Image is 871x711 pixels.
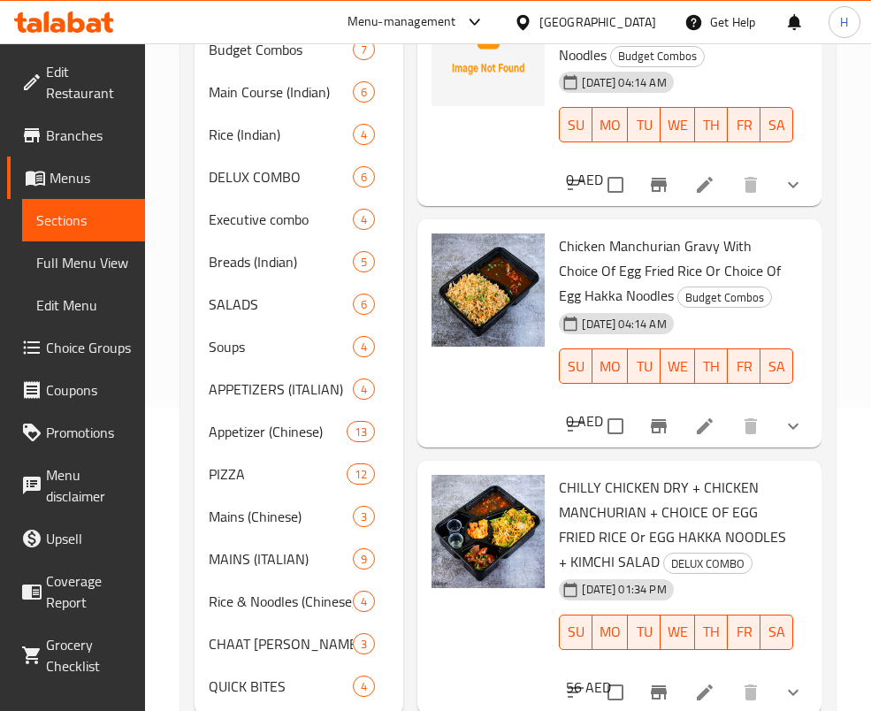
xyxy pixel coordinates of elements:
button: TU [628,107,661,142]
button: sort-choices [554,405,597,447]
span: 9 [354,551,374,568]
span: SU [567,619,585,645]
span: Branches [46,125,131,146]
span: Mains (Chinese) [209,506,353,527]
span: Edit Restaurant [46,61,131,103]
button: SA [760,107,793,142]
span: TH [702,112,721,138]
span: Rice & Noodles (Chinese) [209,591,353,612]
span: Menus [50,167,131,188]
a: Sections [22,199,145,241]
a: Edit menu item [694,416,715,437]
span: TU [635,112,653,138]
div: Budget Combos [610,46,705,67]
button: FR [728,615,760,650]
span: 3 [354,636,374,653]
span: Appetizer (Chinese) [209,421,347,442]
button: FR [728,348,760,384]
button: SU [559,348,592,384]
span: SA [768,619,786,645]
div: PIZZA12 [195,453,403,495]
span: 6 [354,84,374,101]
span: FR [735,112,753,138]
div: items [353,506,375,527]
a: Upsell [7,517,145,560]
div: Main Course (Indian)6 [195,71,403,113]
div: items [353,39,375,60]
span: Upsell [46,528,131,549]
button: MO [592,348,628,384]
button: TU [628,348,661,384]
a: Menu disclaimer [7,454,145,517]
button: WE [661,615,695,650]
span: Budget Combos [209,39,353,60]
button: delete [730,164,772,206]
div: DELUX COMBO [663,553,753,574]
span: SA [768,112,786,138]
div: Mains (Chinese)3 [195,495,403,538]
button: WE [661,348,695,384]
span: FR [735,619,753,645]
div: Rice (Indian)4 [195,113,403,156]
span: DELUX COMBO [209,166,353,187]
div: Soups [209,336,353,357]
svg: Show Choices [783,174,804,195]
span: Coverage Report [46,570,131,613]
span: Edit Menu [36,294,131,316]
div: items [353,166,375,187]
button: SA [760,348,793,384]
span: [DATE] 04:14 AM [575,74,673,91]
div: SALADS6 [195,283,403,325]
div: CHAAT GALLI [209,633,353,654]
span: 4 [354,593,374,610]
button: Branch-specific-item [638,405,680,447]
button: SU [559,107,592,142]
span: 13 [348,424,374,440]
span: Select to update [597,674,634,711]
div: Soups4 [195,325,403,368]
button: delete [730,405,772,447]
a: Coupons [7,369,145,411]
button: TH [695,107,728,142]
span: MO [600,354,621,379]
span: H [840,12,848,32]
span: TH [702,354,721,379]
button: MO [592,107,628,142]
span: Select to update [597,166,634,203]
div: DELUX COMBO6 [195,156,403,198]
div: Budget Combos7 [195,28,403,71]
div: Executive combo4 [195,198,403,241]
span: TH [702,619,721,645]
img: CHILLY CHICKEN DRY + CHICKEN MANCHURIAN + CHOICE OF EGG FRIED RICE Or EGG HAKKA NOODLES + KIMCHI ... [432,475,545,588]
div: items [347,463,375,485]
a: Edit Menu [22,284,145,326]
span: WE [668,619,688,645]
span: SU [567,354,585,379]
div: items [353,378,375,400]
span: [DATE] 01:34 PM [575,581,673,598]
button: SA [760,615,793,650]
span: TU [635,354,653,379]
span: TU [635,619,653,645]
svg: Show Choices [783,416,804,437]
div: items [353,591,375,612]
a: Edit Restaurant [7,50,145,114]
a: Menus [7,157,145,199]
span: 4 [354,126,374,143]
div: Menu-management [348,11,456,33]
span: 4 [354,211,374,228]
div: APPETIZERS (ITALIAN)4 [195,368,403,410]
span: PIZZA [209,463,347,485]
span: WE [668,112,688,138]
span: Grocery Checklist [46,634,131,677]
span: Main Course (Indian) [209,81,353,103]
span: SA [768,354,786,379]
span: SALADS [209,294,353,315]
button: sort-choices [554,164,597,206]
div: items [353,633,375,654]
span: Rice (Indian) [209,124,353,145]
span: 4 [354,339,374,355]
